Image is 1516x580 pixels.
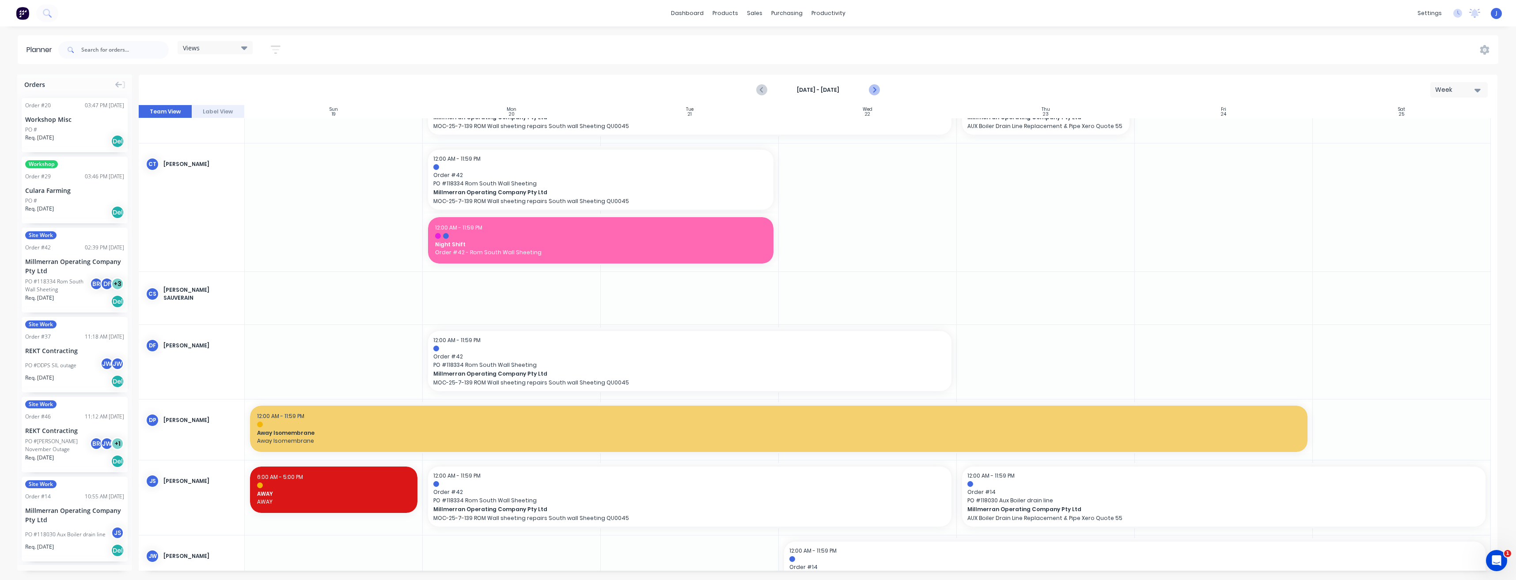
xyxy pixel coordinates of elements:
span: 12:00 AM - 11:59 PM [433,472,481,479]
span: 12:00 AM - 11:59 PM [257,412,304,420]
div: 21 [688,112,692,117]
span: Order # 42 [433,353,946,361]
p: AUX Boiler Drain Line Replacement & Pipe Xero Quote 55 [967,515,1480,521]
div: Sun [330,107,338,112]
div: Order # 29 [25,173,51,181]
button: Team View [139,105,192,118]
div: 03:47 PM [DATE] [85,102,124,109]
span: 12:00 AM - 11:59 PM [435,224,482,231]
p: MOC-25-7-139 ROM Wall sheeting repairs South wall Sheeting QU0045 [433,515,946,521]
span: Site Work [25,480,57,488]
div: PO # [25,126,37,134]
span: Orders [24,80,45,89]
div: REKT Contracting [25,346,124,355]
span: Millmerran Operating Company Pty Ltd [433,188,735,196]
span: 12:00 AM - 11:59 PM [789,547,837,554]
span: PO # 118334 Rom South Wall Sheeting [433,180,768,188]
div: Order # 46 [25,413,51,421]
div: Order # 42 [25,244,51,252]
span: PO # 118030 Aux Boiler drain line [967,497,1480,505]
a: dashboard [667,7,708,20]
div: DP [146,414,159,427]
div: 19 [332,112,336,117]
div: Planner [27,45,57,55]
span: PO # 118334 Rom South Wall Sheeting [433,361,946,369]
div: settings [1413,7,1446,20]
div: Millmerran Operating Company Pty Ltd [25,257,124,275]
p: MOC-25-7-139 ROM Wall sheeting repairs South wall Sheeting QU0045 [433,198,768,204]
span: 12:00 AM - 11:59 PM [967,472,1015,479]
div: 02:39 PM [DATE] [85,244,124,252]
div: 23 [1043,112,1049,117]
div: JS [146,475,159,488]
div: JW [111,357,124,370]
div: 10:55 AM [DATE] [85,493,124,501]
div: BR [90,277,103,290]
div: [PERSON_NAME] [163,160,237,168]
div: + 3 [111,277,124,290]
div: Del [111,455,124,468]
span: 6:00 AM - 5:00 PM [257,473,303,481]
div: JW [100,357,114,370]
span: 12:00 AM - 11:59 PM [433,155,481,162]
div: productivity [807,7,850,20]
div: [PERSON_NAME] [163,552,237,560]
div: + 1 [111,437,124,450]
span: Req. [DATE] [25,454,54,462]
span: Workshop [25,160,58,168]
span: 12:00 AM - 11:59 PM [433,336,481,344]
span: Away Isomembrane [257,437,1300,445]
span: Req. [DATE] [25,134,54,142]
button: Week [1430,82,1488,98]
div: PO #118334 Rom South Wall Sheeting [25,278,92,294]
span: Order # 14 [789,563,1480,571]
span: AWAY [257,498,410,506]
span: PO # 118334 Rom South Wall Sheeting [433,497,946,505]
div: 03:46 PM [DATE] [85,173,124,181]
div: Del [111,544,124,557]
div: CS [146,287,159,301]
div: [PERSON_NAME] [163,416,237,424]
span: 1 [1504,550,1511,557]
div: 11:18 AM [DATE] [85,333,124,341]
div: PO # [25,197,37,205]
span: Night Shift [435,241,766,249]
span: Away Isomembrane [257,429,1300,437]
div: Order # 20 [25,102,51,109]
div: sales [743,7,767,20]
span: Order #42 - Rom South Wall Sheeting [435,249,766,256]
span: Req. [DATE] [25,374,54,382]
strong: [DATE] - [DATE] [774,86,862,94]
div: [PERSON_NAME] [163,342,237,350]
span: J [1496,9,1497,17]
div: BR [90,437,103,450]
div: [PERSON_NAME] [163,477,237,485]
div: REKT Contracting [25,426,124,435]
div: Order # 37 [25,333,51,341]
div: Week [1435,85,1476,94]
span: Order # 42 [433,488,946,496]
div: 25 [1399,112,1404,117]
p: MOC-25-7-139 ROM Wall sheeting repairs South wall Sheeting QU0045 [433,379,946,386]
div: JS [111,526,124,539]
span: Views [183,43,200,53]
button: Label View [192,105,245,118]
span: Req. [DATE] [25,294,54,302]
div: Wed [863,107,872,112]
span: Millmerran Operating Company Pty Ltd [433,370,895,378]
div: [PERSON_NAME] Sauverain [163,286,237,302]
div: products [708,7,743,20]
span: AWAY [257,490,410,498]
div: Mon [507,107,516,112]
div: Del [111,206,124,219]
div: DF [100,277,114,290]
img: Factory [16,7,29,20]
div: Culara Farming [25,186,124,195]
iframe: Intercom live chat [1486,550,1507,571]
div: Millmerran Operating Company Pty Ltd [25,506,124,524]
div: 22 [865,112,870,117]
div: Order # 14 [25,493,51,501]
div: Sat [1398,107,1405,112]
div: Del [111,375,124,388]
div: JW [100,437,114,450]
